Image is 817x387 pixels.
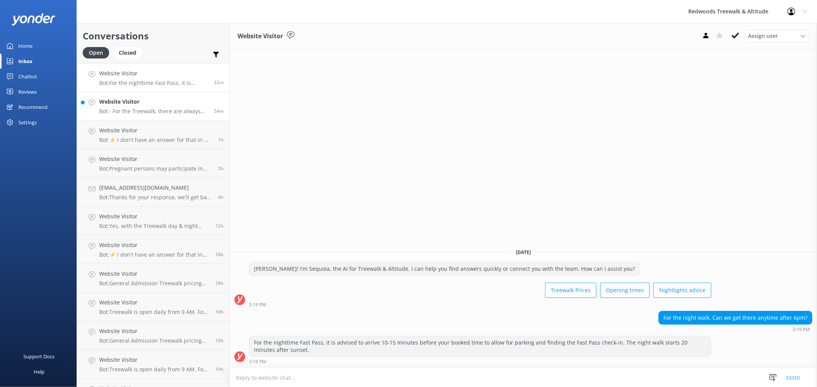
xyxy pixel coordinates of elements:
a: Website VisitorBot:- For the Treewalk, there are always General Admission tickets available both ... [77,92,229,120]
div: Sep 05 2025 03:19pm (UTC +12:00) Pacific/Auckland [249,302,711,307]
p: Bot: Treewalk is open daily from 9 AM. For last ticket sold times, please check our website FAQs ... [99,366,210,373]
h3: Website Visitor [237,31,283,41]
h2: Conversations [83,29,224,43]
div: Closed [113,47,142,59]
div: [PERSON_NAME]! I'm Sequoia, the AI for Treewalk & Altitude. I can help you find answers quickly o... [249,262,640,275]
span: Sep 05 2025 10:51am (UTC +12:00) Pacific/Auckland [218,194,224,200]
p: Bot: Treewalk is open daily from 9 AM. For last ticket sold times, please check our website FAQs ... [99,309,210,315]
strong: 3:19 PM [792,327,810,332]
a: Website VisitorBot:For the nighttime Fast Pass, it is advised to arrive 10-15 minutes before your... [77,63,229,92]
img: yonder-white-logo.png [11,13,56,26]
p: Bot: ⚡ I don't have an answer for that in my knowledge base. Please try and rephrase your questio... [99,251,210,258]
p: Bot: Thanks for your response, we'll get back to you as soon as we can during opening hours. [99,194,212,201]
div: Home [18,38,33,54]
h4: [EMAIL_ADDRESS][DOMAIN_NAME] [99,184,212,192]
h4: Website Visitor [99,155,212,163]
p: Bot: Pregnant persons may participate in the Treewalk. As long as you can walk 700 metres on the ... [99,165,212,172]
h4: Website Visitor [99,69,208,78]
h4: Website Visitor [99,241,210,249]
h4: Website Visitor [99,98,208,106]
h4: Website Visitor [99,212,210,221]
button: Nightlights advice [653,283,711,298]
a: Website VisitorBot:General Admission Treewalk pricing starts at $42 for adults (16+ years) and $2... [77,321,229,350]
span: [DATE] [511,249,535,255]
h4: Website Visitor [99,270,210,278]
a: Website VisitorBot:Treewalk is open daily from 9 AM. For last ticket sold times, please check our... [77,293,229,321]
span: Sep 04 2025 07:59pm (UTC +12:00) Pacific/Auckland [215,366,224,372]
a: Open [83,48,113,57]
h4: Website Visitor [99,327,210,335]
strong: 3:19 PM [249,359,266,364]
span: Sep 05 2025 02:51am (UTC +12:00) Pacific/Auckland [215,223,224,229]
div: Recommend [18,99,47,115]
span: Sep 05 2025 02:24pm (UTC +12:00) Pacific/Auckland [218,137,224,143]
div: Assign User [744,30,809,42]
a: Website VisitorBot:⚡ I don't have an answer for that in my knowledge base. Please try and rephras... [77,235,229,264]
a: Website VisitorBot:Treewalk is open daily from 9 AM. For last ticket sold times, please check our... [77,350,229,379]
span: Sep 04 2025 09:02pm (UTC +12:00) Pacific/Auckland [215,251,224,258]
div: Sep 05 2025 03:19pm (UTC +12:00) Pacific/Auckland [658,327,812,332]
div: Reviews [18,84,37,99]
h4: Website Visitor [99,126,212,135]
a: Closed [113,48,146,57]
a: Website VisitorBot:General Admission Treewalk pricing starts at $42 for adults (16+ years) and $2... [77,264,229,293]
p: Bot: ⚡ I don't have an answer for that in my knowledge base. Please try and rephrase your questio... [99,137,212,143]
div: Sep 05 2025 03:19pm (UTC +12:00) Pacific/Auckland [249,359,711,364]
a: [EMAIL_ADDRESS][DOMAIN_NAME]Bot:Thanks for your response, we'll get back to you as soon as we can... [77,178,229,207]
div: For the night walk, Can we get there anytime after 6pm? [659,311,812,324]
div: Settings [18,115,37,130]
span: Sep 04 2025 08:47pm (UTC +12:00) Pacific/Auckland [215,280,224,286]
div: Open [83,47,109,59]
p: Bot: For the nighttime Fast Pass, it is advised to arrive 10-15 minutes before your booked time t... [99,80,208,86]
button: Opening times [600,283,650,298]
span: Sep 05 2025 03:19pm (UTC +12:00) Pacific/Auckland [214,79,224,86]
span: Sep 05 2025 01:31pm (UTC +12:00) Pacific/Auckland [218,165,224,172]
div: For the nighttime Fast Pass, it is advised to arrive 10-15 minutes before your booked time to all... [249,336,711,356]
span: Sep 05 2025 02:48pm (UTC +12:00) Pacific/Auckland [214,108,224,114]
p: Bot: Yes, with the Treewalk day & night combo ticket, you can visit once during daylight hours an... [99,223,210,229]
a: Website VisitorBot:Pregnant persons may participate in the Treewalk. As long as you can walk 700 ... [77,149,229,178]
a: Website VisitorBot:Yes, with the Treewalk day & night combo ticket, you can visit once during day... [77,207,229,235]
a: Website VisitorBot:⚡ I don't have an answer for that in my knowledge base. Please try and rephras... [77,120,229,149]
p: Bot: General Admission Treewalk pricing starts at $42 for adults (16+ years) and $26 for children... [99,337,210,344]
span: Assign user [748,32,778,40]
button: Treewalk Prices [545,283,596,298]
div: Help [34,364,44,379]
span: Sep 04 2025 08:04pm (UTC +12:00) Pacific/Auckland [215,337,224,344]
p: Bot: General Admission Treewalk pricing starts at $42 for adults (16+ years) and $26 for children... [99,280,210,287]
div: Chatbot [18,69,37,84]
div: Inbox [18,54,33,69]
p: Bot: - For the Treewalk, there are always General Admission tickets available both online and ons... [99,108,208,115]
strong: 3:19 PM [249,302,266,307]
span: Sep 04 2025 08:32pm (UTC +12:00) Pacific/Auckland [215,309,224,315]
h4: Website Visitor [99,298,210,307]
div: Support Docs [24,349,55,364]
h4: Website Visitor [99,356,210,364]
